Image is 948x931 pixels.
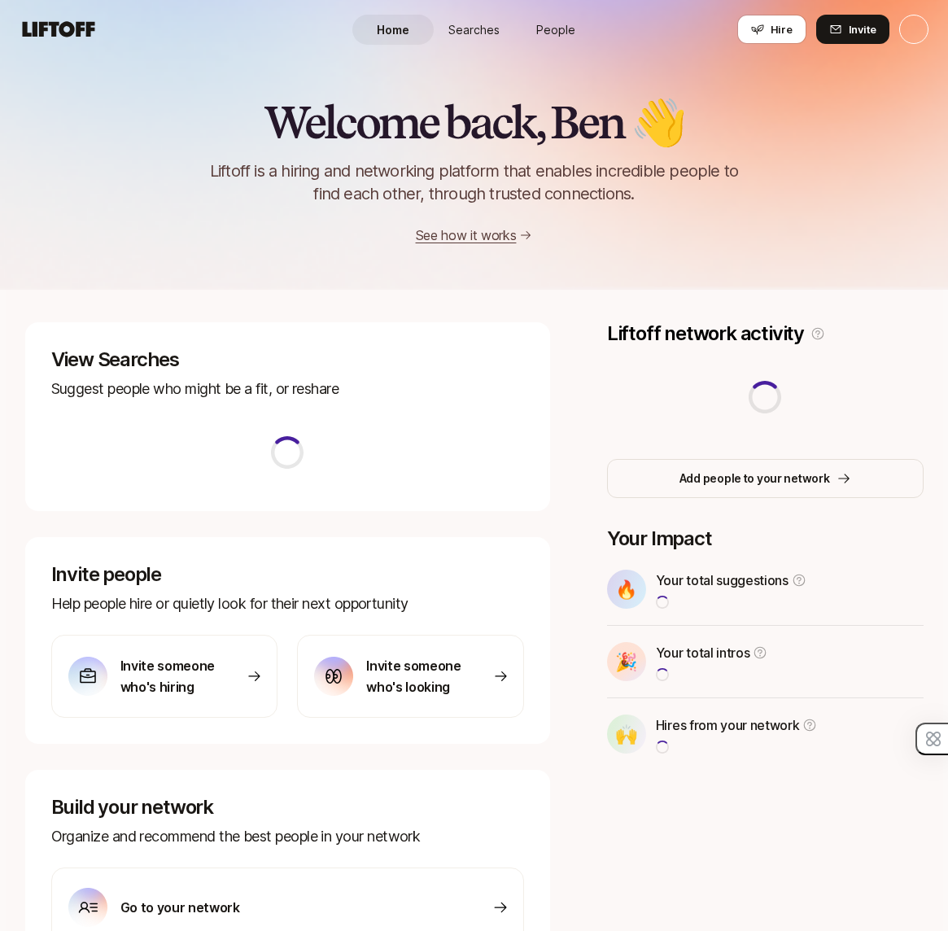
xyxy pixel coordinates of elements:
p: Your total intros [656,642,750,663]
span: Home [377,21,409,38]
p: Liftoff network activity [607,322,804,345]
p: Suggest people who might be a fit, or reshare [51,378,524,400]
span: Searches [448,21,500,38]
p: Hires from your network [656,715,800,736]
a: People [515,15,596,45]
p: Go to your network [120,897,240,918]
p: Liftoff is a hiring and networking platform that enables incredible people to find each other, th... [183,160,766,205]
button: Hire [737,15,806,44]
span: Invite [849,21,876,37]
p: Invite people [51,563,524,586]
a: Searches [434,15,515,45]
p: Your Impact [607,527,924,550]
p: Invite someone who's looking [366,655,473,697]
p: View Searches [51,348,524,371]
a: Home [352,15,434,45]
p: Your total suggestions [656,570,789,591]
p: Add people to your network [679,469,830,488]
div: 🔥 [607,570,646,609]
a: See how it works [416,227,517,243]
h2: Welcome back, Ben 👋 [264,98,684,146]
div: 🎉 [607,642,646,681]
p: Invite someone who's hiring [120,655,227,697]
span: Hire [771,21,793,37]
button: Invite [816,15,889,44]
p: Help people hire or quietly look for their next opportunity [51,592,524,615]
button: Add people to your network [607,459,924,498]
div: 🙌 [607,715,646,754]
p: Build your network [51,796,524,819]
p: Organize and recommend the best people in your network [51,825,524,848]
span: People [536,21,575,38]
